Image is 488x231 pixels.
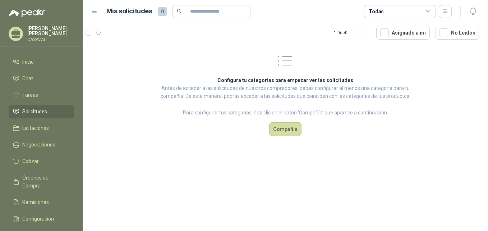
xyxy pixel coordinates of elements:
span: Tareas [22,91,38,99]
span: 0 [158,7,167,16]
div: Todas [369,8,384,15]
a: Configuración [9,212,74,226]
span: Remisiones [22,198,49,206]
span: Chat [22,74,33,82]
a: Chat [9,72,74,85]
a: Negociaciones [9,138,74,151]
button: Compañía [269,122,301,136]
img: Logo peakr [9,9,45,17]
p: CASAVAL [27,37,74,42]
a: Tareas [9,88,74,102]
a: Órdenes de Compra [9,171,74,192]
button: Asignado a mi [376,26,430,40]
span: Licitaciones [22,124,49,132]
a: Inicio [9,55,74,69]
span: Negociaciones [22,141,55,149]
p: [PERSON_NAME] [PERSON_NAME] [27,26,74,36]
button: No Leídos [436,26,479,40]
a: Remisiones [9,195,74,209]
a: Licitaciones [9,121,74,135]
div: 1 - 0 de 0 [334,27,370,38]
span: Inicio [22,58,34,66]
span: search [177,9,182,14]
span: Solicitudes [22,108,47,115]
h1: Mis solicitudes [106,6,152,17]
p: Para configurar tus categorías, haz clic en el botón ‘Compañía’ que aparece a continuación. [160,109,411,117]
h2: Configura tu categorias para empezar ver las solicitudes [160,76,411,84]
span: Órdenes de Compra [22,174,67,190]
p: Antes de acceder a las solicitudes de nuestros compradores, debes configurar al menos una categor... [160,84,411,100]
a: Solicitudes [9,105,74,118]
span: Configuración [22,215,54,223]
a: Cotizar [9,154,74,168]
span: Cotizar [22,157,39,165]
